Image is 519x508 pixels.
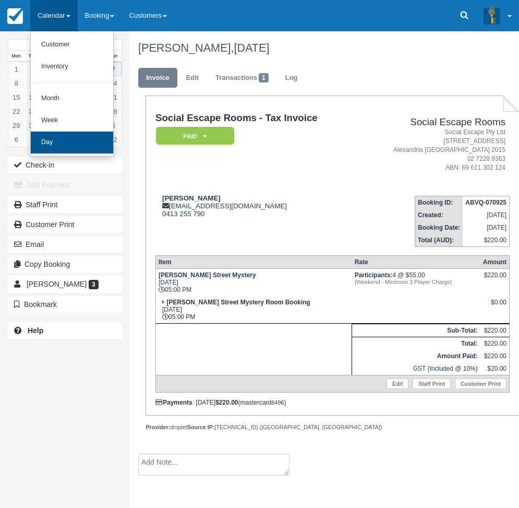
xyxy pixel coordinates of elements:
[31,110,113,132] a: Week
[363,128,505,173] address: Social Escape Pty Ltd [STREET_ADDRESS] Alexandria [GEOGRAPHIC_DATA] 2015 02 7228 9363 ABN: 69 611...
[28,326,43,335] b: Help
[480,324,510,337] td: $220.00
[352,337,480,350] th: Total:
[463,234,509,247] td: $220.00
[463,209,509,221] td: [DATE]
[480,362,510,375] td: $20.00
[89,280,99,289] span: 3
[155,255,352,268] th: Item
[352,255,480,268] th: Rate
[7,8,23,24] img: checkfront-main-nav-mini-logo.png
[155,268,352,296] td: [DATE] 05:00 PM
[215,399,238,406] strong: $220.00
[146,424,170,430] strong: Provider:
[155,296,352,324] td: [DATE] 05:00 PM
[483,271,506,287] div: $220.00
[8,216,122,233] a: Customer Print
[155,113,359,124] h1: Social Escape Rooms - Tax Invoice
[27,280,87,288] span: [PERSON_NAME]
[463,221,509,234] td: [DATE]
[155,194,359,218] div: [EMAIL_ADDRESS][DOMAIN_NAME] 0413 255 790
[156,127,234,145] em: Paid
[30,31,114,157] ul: Calendar
[483,299,506,314] div: $0.00
[138,42,512,54] h1: [PERSON_NAME],
[352,362,480,375] td: GST (Included @ 10%)
[178,68,207,88] a: Edit
[8,133,25,147] a: 6
[155,126,231,146] a: Paid
[31,88,113,110] a: Month
[8,196,122,213] a: Staff Print
[455,379,506,389] a: Customer Print
[272,399,284,406] small: 6496
[415,209,463,221] th: Created:
[25,51,41,62] th: Tue
[208,68,276,88] a: Transactions1
[8,296,122,313] button: Bookmark
[8,76,25,90] a: 8
[166,299,310,306] strong: [PERSON_NAME] Street Mystery Room Booking
[31,56,113,78] a: Inventory
[8,51,25,62] th: Mon
[155,399,510,406] div: : [DATE] (mastercard )
[8,90,25,104] a: 15
[155,399,192,406] strong: Payments
[415,221,463,234] th: Booking Date:
[8,236,122,253] button: Email
[162,194,221,202] strong: [PERSON_NAME]
[31,132,113,153] a: Day
[480,255,510,268] th: Amount
[355,279,478,285] em: (Weekend - Minimum 3 Player Charge)
[25,62,41,76] a: 2
[31,34,113,56] a: Customer
[25,76,41,90] a: 9
[8,119,25,133] a: 29
[480,337,510,350] td: $220.00
[138,68,177,88] a: Invoice
[25,90,41,104] a: 16
[8,256,122,273] button: Copy Booking
[277,68,306,88] a: Log
[8,62,25,76] a: 1
[413,379,451,389] a: Staff Print
[465,199,506,206] strong: ABVQ-070925
[352,268,480,296] td: 4 @ $55.00
[415,196,463,209] th: Booking ID:
[8,176,122,193] button: Add Payment
[352,350,480,362] th: Amount Paid:
[484,7,500,24] img: A3
[234,41,269,54] span: [DATE]
[25,104,41,119] a: 23
[352,324,480,337] th: Sub-Total:
[159,271,256,279] strong: [PERSON_NAME] Street Mystery
[355,271,393,279] strong: Participants
[8,322,122,339] a: Help
[387,379,408,389] a: Edit
[259,73,269,82] span: 1
[146,423,519,431] div: droplet [TECHNICAL_ID] ([GEOGRAPHIC_DATA], [GEOGRAPHIC_DATA])
[8,276,122,292] a: [PERSON_NAME] 3
[8,104,25,119] a: 22
[25,133,41,147] a: 7
[8,157,122,173] button: Check-in
[363,117,505,128] h2: Social Escape Rooms
[25,119,41,133] a: 30
[415,234,463,247] th: Total (AUD):
[480,350,510,362] td: $220.00
[187,424,215,430] strong: Source IP:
